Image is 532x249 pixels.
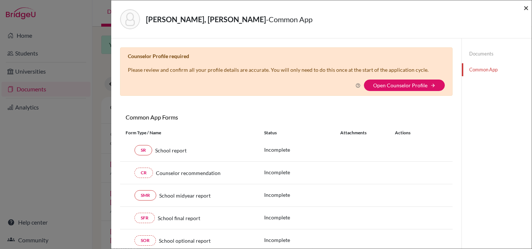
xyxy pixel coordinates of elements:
[158,214,200,222] span: School final report
[120,129,259,136] div: Form Type / Name
[524,2,529,13] span: ×
[159,192,211,199] span: School midyear report
[128,66,429,74] p: Please review and confirm all your profile details are accurate. You will only need to do this on...
[264,236,340,244] p: Incomplete
[462,47,532,60] a: Documents
[264,129,340,136] div: Status
[159,237,211,245] span: School optional report
[264,168,340,176] p: Incomplete
[264,146,340,154] p: Incomplete
[266,15,313,24] span: - Common App
[155,147,187,154] span: School report
[134,168,153,178] a: CR
[134,213,155,223] a: SFR
[146,15,266,24] strong: [PERSON_NAME], [PERSON_NAME]
[373,82,427,88] a: Open Counselor Profile
[430,83,436,88] i: arrow_forward
[524,3,529,12] button: Close
[364,80,445,91] button: Open Counselor Profilearrow_forward
[134,145,152,155] a: SR
[156,169,221,177] span: Counselor recommendation
[134,190,156,201] a: SMR
[462,63,532,76] a: Common App
[128,53,189,59] b: Counselor Profile required
[120,114,286,121] h6: Common App Forms
[264,191,340,199] p: Incomplete
[264,213,340,221] p: Incomplete
[340,129,386,136] div: Attachments
[386,129,432,136] div: Actions
[134,235,156,246] a: SOR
